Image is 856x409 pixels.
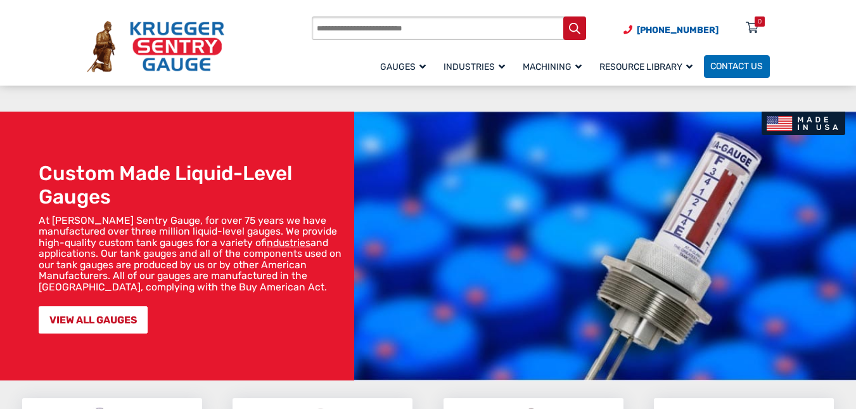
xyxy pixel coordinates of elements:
[39,162,348,210] h1: Custom Made Liquid-Level Gauges
[39,306,148,334] a: VIEW ALL GAUGES
[704,55,770,78] a: Contact Us
[380,62,426,72] span: Gauges
[516,53,593,79] a: Machining
[762,112,845,135] img: Made In USA
[593,53,704,79] a: Resource Library
[758,16,762,27] div: 0
[39,215,348,293] p: At [PERSON_NAME] Sentry Gauge, for over 75 years we have manufactured over three million liquid-l...
[444,62,505,72] span: Industries
[710,62,763,72] span: Contact Us
[623,23,719,37] a: Phone Number (920) 434-8860
[637,25,719,36] span: [PHONE_NUMBER]
[437,53,516,79] a: Industries
[87,21,224,72] img: Krueger Sentry Gauge
[267,237,310,249] a: industries
[523,62,582,72] span: Machining
[374,53,437,79] a: Gauges
[599,62,693,72] span: Resource Library
[354,112,856,380] img: bg_hero_bannerksentry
